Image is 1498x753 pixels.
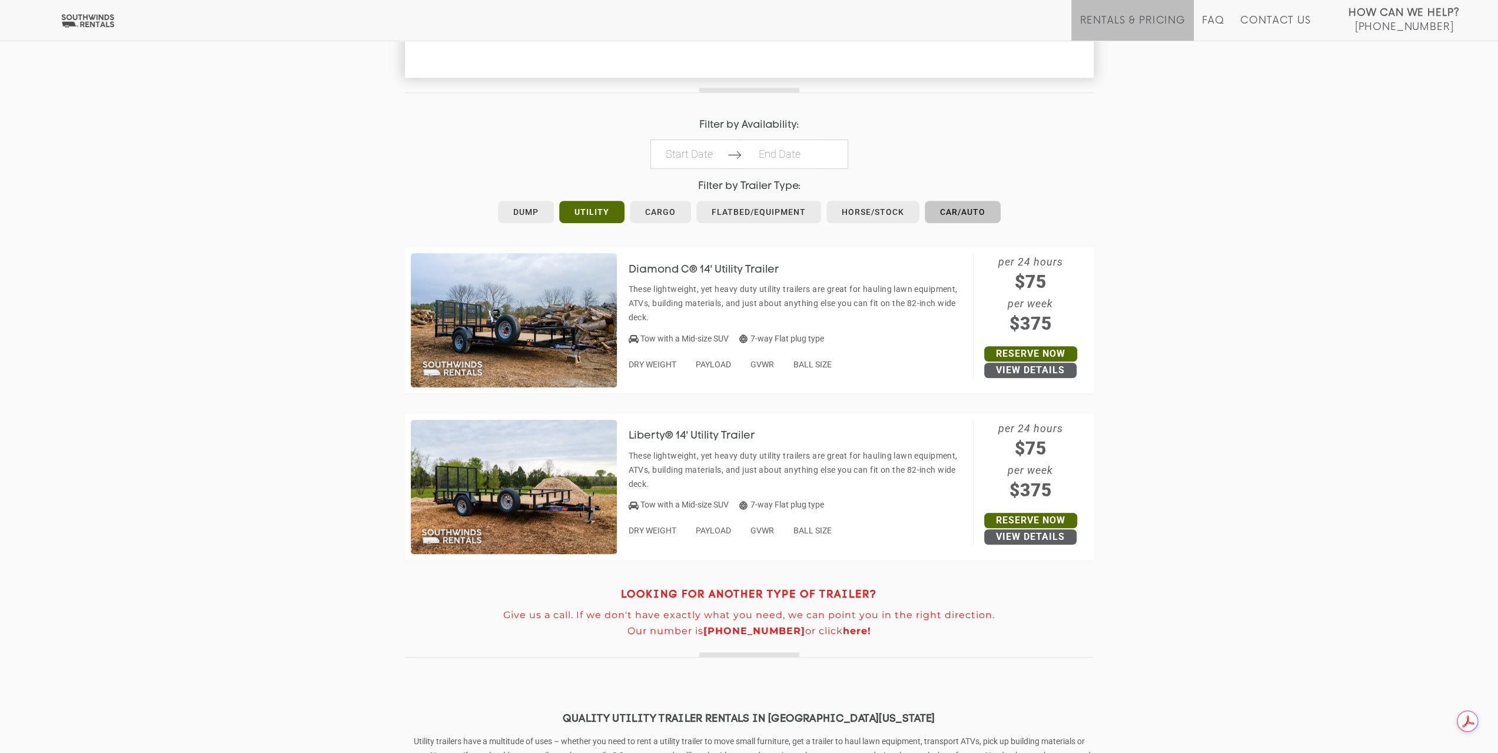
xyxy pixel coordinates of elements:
[629,526,676,535] span: DRY WEIGHT
[984,529,1077,545] a: View Details
[629,449,967,491] p: These lightweight, yet heavy duty utility trailers are great for hauling lawn equipment, ATVs, bu...
[984,346,1077,361] a: Reserve Now
[1348,7,1460,19] strong: How Can We Help?
[411,420,617,554] img: SW025 - Liberty 14' Utility Trailer
[1080,15,1185,41] a: Rentals & Pricing
[974,253,1088,337] span: per 24 hours per week
[739,500,824,509] span: 7-way Flat plug type
[1348,6,1460,32] a: How Can We Help? [PHONE_NUMBER]
[405,626,1094,636] p: Our number is or click
[750,360,774,369] span: GVWR
[974,477,1088,503] span: $375
[629,360,676,369] span: DRY WEIGHT
[984,363,1077,378] a: View Details
[630,201,691,223] a: Cargo
[411,253,617,387] img: SW018 - Diamond C 14' Utility Trailer
[750,526,774,535] span: GVWR
[1354,21,1453,33] span: [PHONE_NUMBER]
[703,625,805,636] a: [PHONE_NUMBER]
[1240,15,1310,41] a: Contact Us
[793,360,832,369] span: BALL SIZE
[405,32,1111,42] p: [DATE] 2:00pm - 3:00pm
[793,526,832,535] span: BALL SIZE
[696,360,731,369] span: PAYLOAD
[640,334,729,343] span: Tow with a Mid-size SUV
[974,268,1088,295] span: $75
[696,526,731,535] span: PAYLOAD
[974,435,1088,462] span: $75
[1202,15,1224,41] a: FAQ
[925,201,1001,223] a: Car/Auto
[563,714,935,724] strong: QUALITY UTILITY TRAILER RENTALS IN [GEOGRAPHIC_DATA][US_STATE]
[621,590,877,600] strong: LOOKING FOR ANOTHER TYPE OF TRAILER?
[405,610,1094,621] p: Give us a call. If we don't have exactly what you need, we can point you in the right direction.
[405,181,1094,192] h4: Filter by Trailer Type:
[59,14,117,28] img: Southwinds Rentals Logo
[629,431,773,440] a: Liberty® 14' Utility Trailer
[559,201,625,223] a: Utility
[826,201,919,223] a: Horse/Stock
[984,513,1077,528] a: Reserve Now
[629,264,797,274] a: Diamond C® 14' Utility Trailer
[974,420,1088,503] span: per 24 hours per week
[843,625,871,636] a: here!
[696,201,821,223] a: Flatbed/Equipment
[629,264,797,276] h3: Diamond C® 14' Utility Trailer
[498,201,554,223] a: Dump
[405,120,1094,131] h4: Filter by Availability:
[640,500,729,509] span: Tow with a Mid-size SUV
[629,430,773,442] h3: Liberty® 14' Utility Trailer
[974,310,1088,337] span: $375
[629,282,967,324] p: These lightweight, yet heavy duty utility trailers are great for hauling lawn equipment, ATVs, bu...
[739,334,824,343] span: 7-way Flat plug type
